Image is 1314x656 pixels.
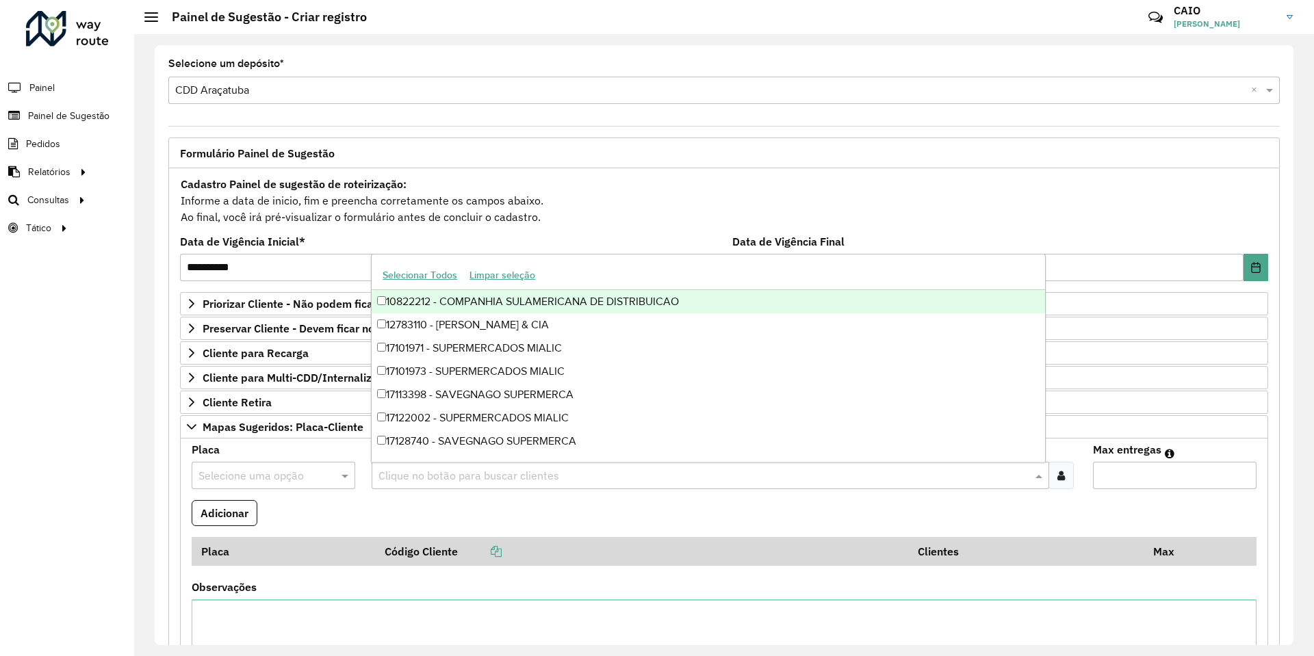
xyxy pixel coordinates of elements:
span: Consultas [27,193,69,207]
div: Informe a data de inicio, fim e preencha corretamente os campos abaixo. Ao final, você irá pré-vi... [180,175,1268,226]
span: Relatórios [28,165,70,179]
a: Cliente para Recarga [180,341,1268,365]
h3: CAIO [1174,4,1276,17]
th: Placa [192,537,376,566]
div: 17128740 - SAVEGNAGO SUPERMERCA [372,430,1044,453]
label: Observações [192,579,257,595]
div: 12783110 - [PERSON_NAME] & CIA [372,313,1044,337]
button: Adicionar [192,500,257,526]
span: Mapas Sugeridos: Placa-Cliente [203,421,363,432]
th: Clientes [909,537,1144,566]
div: 17128742 - SAVEGNAGO SUPERMERCA [372,453,1044,476]
div: 17101971 - SUPERMERCADOS MIALIC [372,337,1044,360]
a: Cliente para Multi-CDD/Internalização [180,366,1268,389]
a: Contato Rápido [1141,3,1170,32]
div: 17101973 - SUPERMERCADOS MIALIC [372,360,1044,383]
span: [PERSON_NAME] [1174,18,1276,30]
span: Pedidos [26,137,60,151]
ng-dropdown-panel: Options list [371,254,1045,462]
strong: Cadastro Painel de sugestão de roteirização: [181,177,407,191]
span: Priorizar Cliente - Não podem ficar no buffer [203,298,426,309]
a: Priorizar Cliente - Não podem ficar no buffer [180,292,1268,315]
button: Limpar seleção [463,265,541,286]
span: Preservar Cliente - Devem ficar no buffer, não roteirizar [203,323,481,334]
span: Painel [29,81,55,95]
em: Máximo de clientes que serão colocados na mesma rota com os clientes informados [1165,448,1174,459]
span: Cliente para Multi-CDD/Internalização [203,372,396,383]
span: Tático [26,221,51,235]
a: Mapas Sugeridos: Placa-Cliente [180,415,1268,438]
a: Cliente Retira [180,391,1268,414]
span: Formulário Painel de Sugestão [180,148,335,159]
button: Choose Date [1244,254,1268,281]
h2: Painel de Sugestão - Criar registro [158,10,367,25]
div: 17122002 - SUPERMERCADOS MIALIC [372,406,1044,430]
div: 10822212 - COMPANHIA SULAMERICANA DE DISTRIBUICAO [372,290,1044,313]
span: Painel de Sugestão [28,109,109,123]
label: Data de Vigência Final [732,233,845,250]
span: Clear all [1251,82,1263,99]
span: Cliente Retira [203,397,272,408]
label: Placa [192,441,220,458]
button: Selecionar Todos [376,265,463,286]
label: Max entregas [1093,441,1161,458]
th: Max [1144,537,1198,566]
a: Preservar Cliente - Devem ficar no buffer, não roteirizar [180,317,1268,340]
span: Cliente para Recarga [203,347,309,358]
label: Data de Vigência Inicial [180,233,305,250]
a: Copiar [458,545,502,558]
label: Selecione um depósito [168,55,284,72]
div: 17113398 - SAVEGNAGO SUPERMERCA [372,383,1044,406]
th: Código Cliente [376,537,909,566]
